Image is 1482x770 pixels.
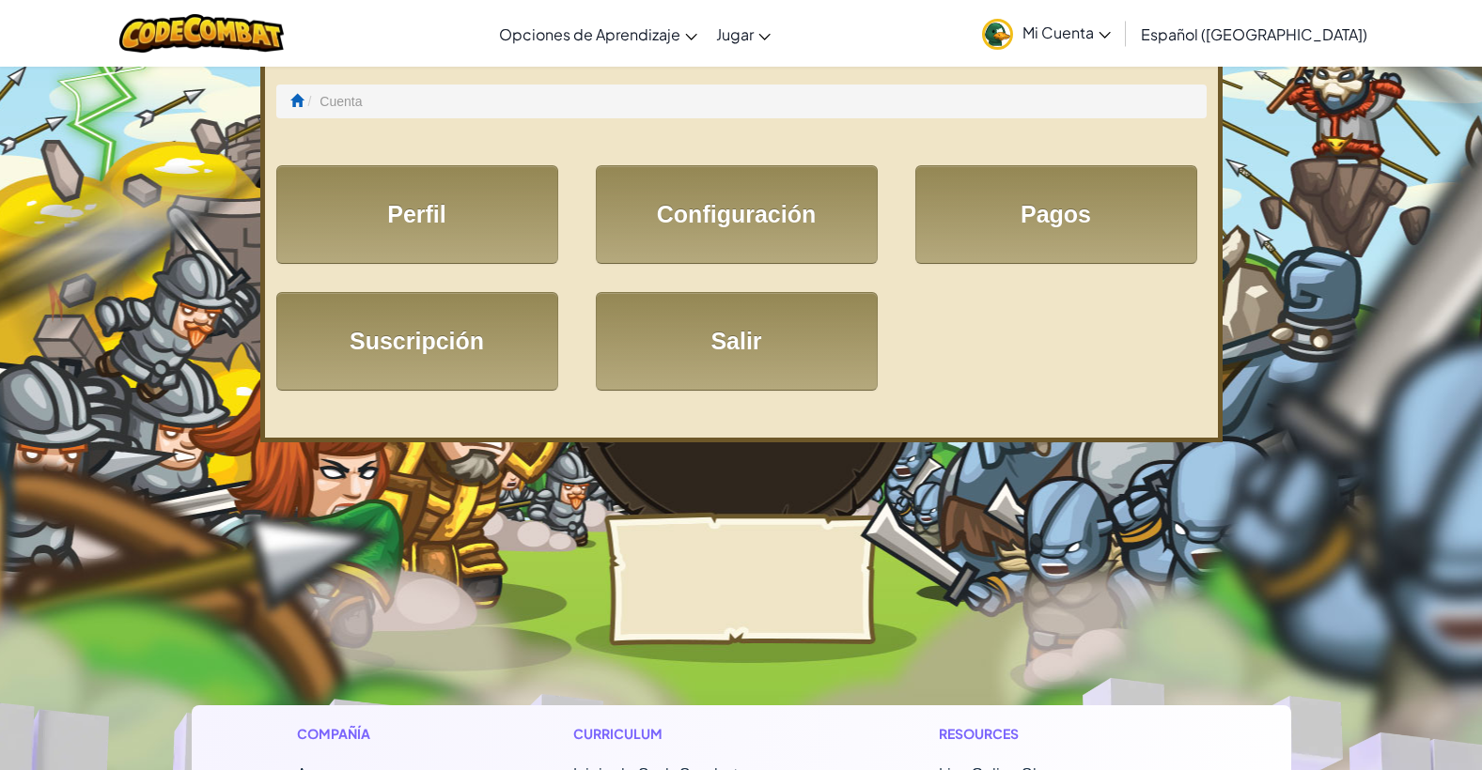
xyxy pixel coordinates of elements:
[1141,24,1367,44] span: Español ([GEOGRAPHIC_DATA])
[499,24,680,44] span: Opciones de Aprendizaje
[276,292,558,391] a: Suscripción
[1022,23,1111,42] span: Mi Cuenta
[276,165,558,264] a: Perfil
[119,14,284,53] img: CodeCombat logo
[490,8,707,59] a: Opciones de Aprendizaje
[304,92,363,111] li: Cuenta
[297,724,454,744] h1: Compañía
[915,165,1197,264] a: Pagos
[573,724,820,744] h1: Curriculum
[1131,8,1377,59] a: Español ([GEOGRAPHIC_DATA])
[596,165,878,264] a: Configuración
[973,4,1120,63] a: Mi Cuenta
[596,292,878,391] a: Salir
[939,724,1186,744] h1: Resources
[716,24,754,44] span: Jugar
[982,19,1013,50] img: avatar
[707,8,780,59] a: Jugar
